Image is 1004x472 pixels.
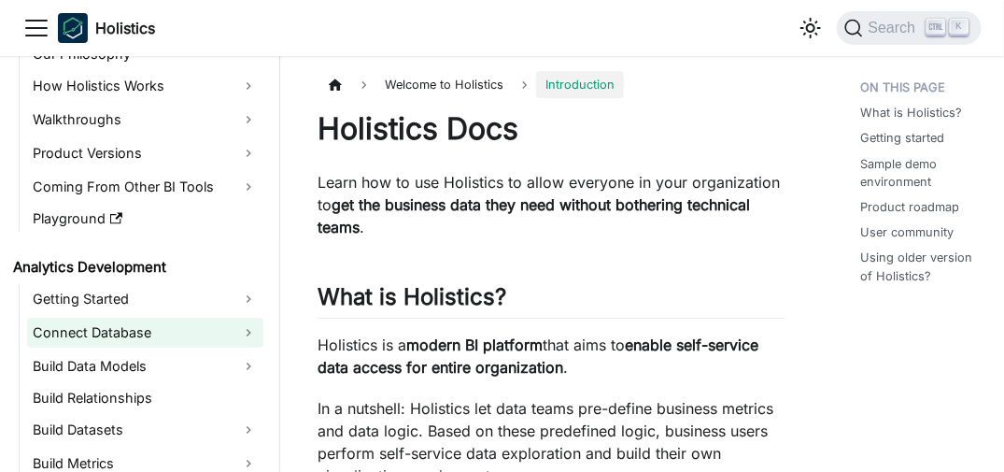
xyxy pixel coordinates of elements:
[860,249,974,284] a: Using older version of Holistics?
[27,351,263,381] a: Build Data Models
[27,318,263,348] a: Connect Database
[860,129,944,147] a: Getting started
[318,195,750,236] strong: get the business data they need without bothering technical teams
[796,13,826,43] button: Switch between dark and light mode (currently light mode)
[27,385,263,411] a: Build Relationships
[860,155,974,191] a: Sample demo environment
[27,71,263,101] a: How Holistics Works
[27,172,263,202] a: Coming From Other BI Tools
[837,11,982,45] button: Search (Ctrl+K)
[860,223,954,241] a: User community
[27,138,263,168] a: Product Versions
[318,334,785,379] p: Holistics is a that aims to .
[27,415,263,445] a: Build Datasets
[318,71,785,98] nav: Breadcrumbs
[318,110,785,148] h1: Holistics Docs
[863,20,927,36] span: Search
[860,198,959,216] a: Product roadmap
[58,13,88,43] img: Holistics
[406,336,543,354] strong: modern BI platform
[58,13,155,43] a: HolisticsHolistics
[536,71,624,98] span: Introduction
[27,284,263,314] a: Getting Started
[318,283,785,319] h2: What is Holistics?
[860,104,962,122] a: What is Holistics?
[27,105,263,135] a: Walkthroughs
[318,71,353,98] a: Home page
[318,171,785,238] p: Learn how to use Holistics to allow everyone in your organization to .
[950,19,969,36] kbd: K
[7,254,263,280] a: Analytics Development
[375,71,513,98] span: Welcome to Holistics
[22,14,50,42] button: Toggle navigation bar
[95,17,155,39] b: Holistics
[27,206,263,232] a: Playground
